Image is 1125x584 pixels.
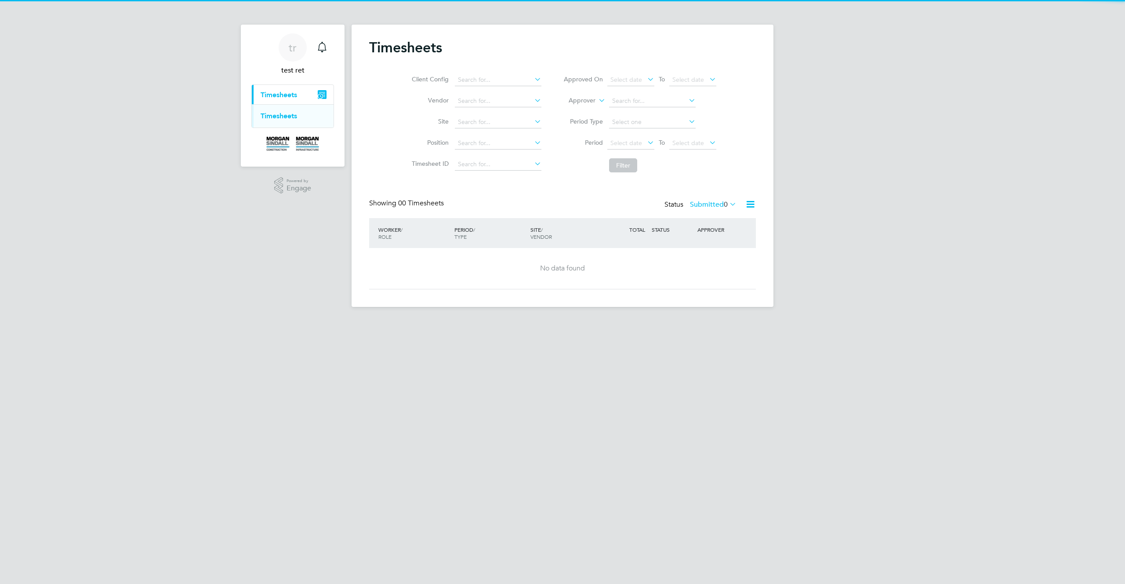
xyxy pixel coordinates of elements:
label: Vendor [409,96,449,104]
label: Timesheet ID [409,160,449,168]
input: Search for... [455,95,541,107]
a: Timesheets [261,112,297,120]
input: Search for... [455,137,541,150]
span: / [473,226,475,233]
span: TOTAL [629,226,645,233]
div: SITE [528,222,604,245]
div: PERIOD [452,222,528,245]
span: / [401,226,403,233]
a: trtest ret [251,33,334,76]
span: test ret [251,65,334,76]
div: Status [664,199,738,211]
span: Select date [672,76,704,84]
span: Powered by [287,177,311,185]
label: Approved On [563,75,603,83]
input: Search for... [455,158,541,171]
input: Search for... [455,116,541,128]
label: Period [563,139,603,146]
input: Select one [609,116,696,128]
label: Period Type [563,117,603,125]
span: To [656,137,668,148]
div: Timesheets [252,104,334,128]
a: Powered byEngage [274,177,312,194]
span: ROLE [378,233,392,240]
nav: Main navigation [241,25,345,167]
h2: Timesheets [369,39,442,56]
button: Timesheets [252,85,334,104]
button: Filter [609,158,637,172]
a: Go to home page [251,137,334,151]
div: No data found [378,264,747,273]
div: Showing [369,199,446,208]
span: 0 [724,200,728,209]
span: tr [289,42,297,53]
label: Position [409,139,449,146]
div: WORKER [376,222,452,245]
span: Select date [610,76,642,84]
div: APPROVER [695,222,741,237]
span: 00 Timesheets [398,199,444,208]
label: Submitted [690,200,737,209]
span: Select date [672,139,704,147]
label: Approver [556,96,595,105]
img: morgansindall-logo-retina.png [266,137,319,151]
div: STATUS [650,222,695,237]
label: Site [409,117,449,125]
span: Select date [610,139,642,147]
input: Search for... [609,95,696,107]
span: Timesheets [261,91,297,99]
label: Client Config [409,75,449,83]
span: TYPE [454,233,467,240]
span: / [541,226,543,233]
input: Search for... [455,74,541,86]
span: Engage [287,185,311,192]
span: To [656,73,668,85]
span: VENDOR [530,233,552,240]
